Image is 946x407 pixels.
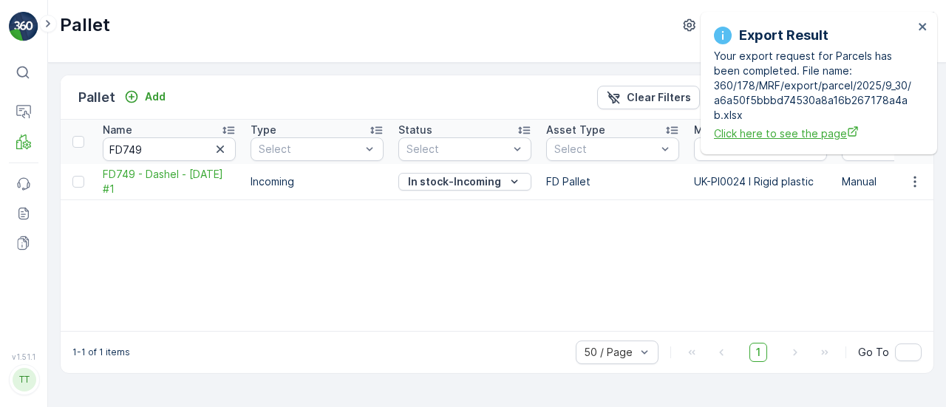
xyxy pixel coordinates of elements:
[9,352,38,361] span: v 1.51.1
[9,364,38,395] button: TT
[72,176,84,188] div: Toggle Row Selected
[406,142,508,157] p: Select
[103,167,236,196] a: FD749 - Dashel - 23.09.2025 #1
[714,49,913,123] p: Your export request for Parcels has been completed. File name: 360/178/MRF/export/parcel/2025/9_3...
[78,87,115,108] p: Pallet
[398,173,531,191] button: In stock-Incoming
[597,86,700,109] button: Clear Filters
[103,137,236,161] input: Search
[739,25,828,46] p: Export Result
[259,142,361,157] p: Select
[546,123,605,137] p: Asset Type
[145,89,166,104] p: Add
[918,21,928,35] button: close
[694,123,736,137] p: Material
[398,123,432,137] p: Status
[694,174,827,189] p: UK-PI0024 I Rigid plastic
[60,13,110,37] p: Pallet
[408,174,501,189] p: In stock-Incoming
[714,126,913,141] a: Click here to see the page
[546,174,679,189] p: FD Pallet
[72,346,130,358] p: 1-1 of 1 items
[103,167,236,196] span: FD749 - Dashel - [DATE] #1
[554,142,656,157] p: Select
[103,123,132,137] p: Name
[251,123,276,137] p: Type
[627,90,691,105] p: Clear Filters
[858,345,889,360] span: Go To
[749,343,767,362] span: 1
[9,12,38,41] img: logo
[251,174,384,189] p: Incoming
[13,368,36,391] div: TT
[118,88,171,106] button: Add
